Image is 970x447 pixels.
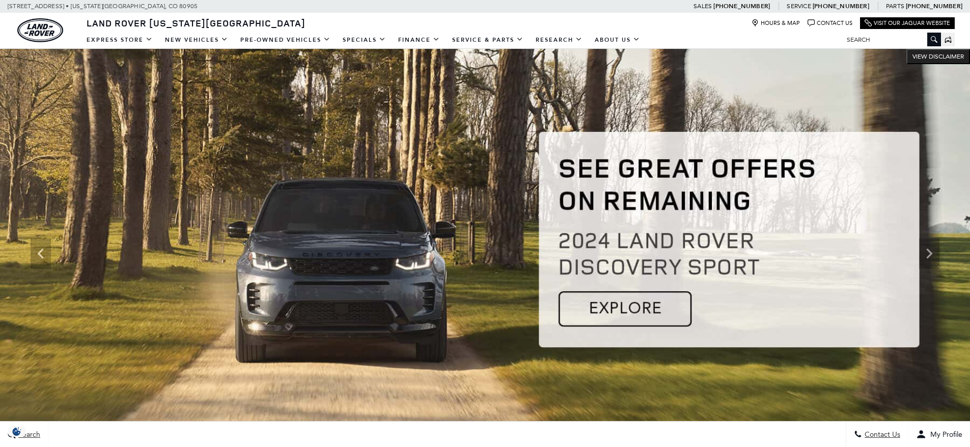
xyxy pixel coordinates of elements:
[234,31,337,49] a: Pre-Owned Vehicles
[865,19,950,27] a: Visit Our Jaguar Website
[813,2,869,10] a: [PHONE_NUMBER]
[446,31,530,49] a: Service & Parts
[8,3,198,10] a: [STREET_ADDRESS] • [US_STATE][GEOGRAPHIC_DATA], CO 80905
[886,3,904,10] span: Parts
[926,430,962,439] span: My Profile
[337,31,392,49] a: Specials
[80,17,312,29] a: Land Rover [US_STATE][GEOGRAPHIC_DATA]
[589,31,646,49] a: About Us
[906,49,970,64] button: VIEW DISCLAIMER
[392,31,446,49] a: Finance
[694,3,712,10] span: Sales
[912,52,964,61] span: VIEW DISCLAIMER
[17,18,63,42] img: Land Rover
[5,426,29,437] section: Click to Open Cookie Consent Modal
[530,31,589,49] a: Research
[808,19,852,27] a: Contact Us
[713,2,770,10] a: [PHONE_NUMBER]
[5,426,29,437] img: Opt-Out Icon
[80,31,646,49] nav: Main Navigation
[80,31,159,49] a: EXPRESS STORE
[159,31,234,49] a: New Vehicles
[17,18,63,42] a: land-rover
[908,422,970,447] button: user-profile-menu
[752,19,800,27] a: Hours & Map
[787,3,811,10] span: Service
[862,430,900,439] span: Contact Us
[87,17,306,29] span: Land Rover [US_STATE][GEOGRAPHIC_DATA]
[906,2,962,10] a: [PHONE_NUMBER]
[839,34,941,46] input: Search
